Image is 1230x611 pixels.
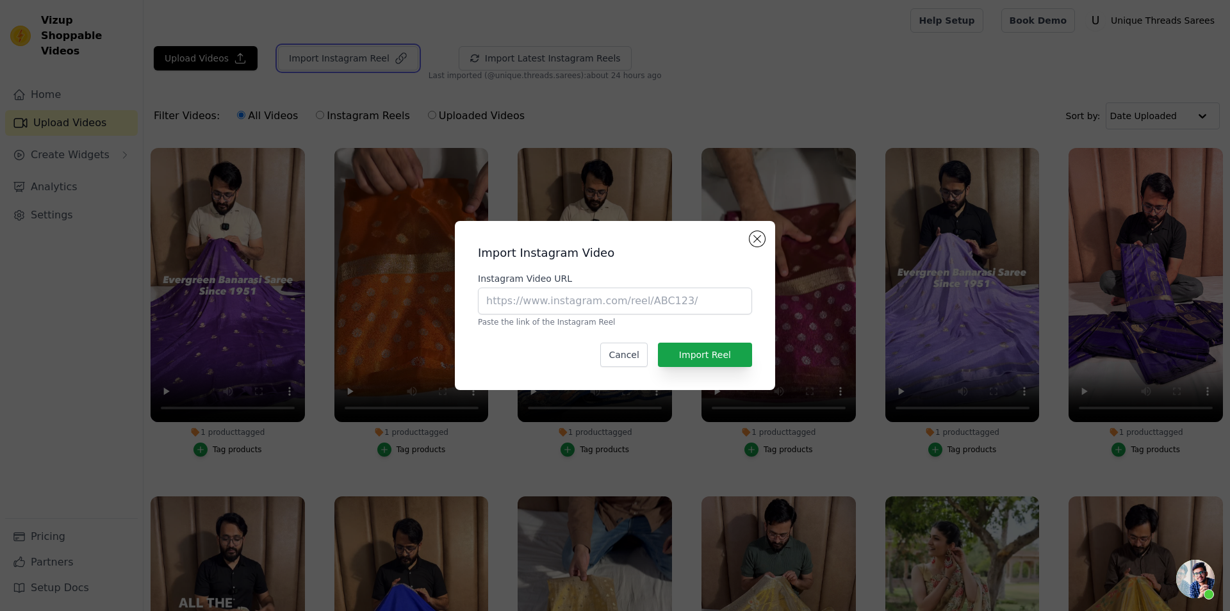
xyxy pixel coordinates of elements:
[600,343,647,367] button: Cancel
[478,317,752,327] p: Paste the link of the Instagram Reel
[478,288,752,314] input: https://www.instagram.com/reel/ABC123/
[1176,560,1215,598] div: Open chat
[478,244,752,262] h2: Import Instagram Video
[478,272,752,285] label: Instagram Video URL
[750,231,765,247] button: Close modal
[658,343,752,367] button: Import Reel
